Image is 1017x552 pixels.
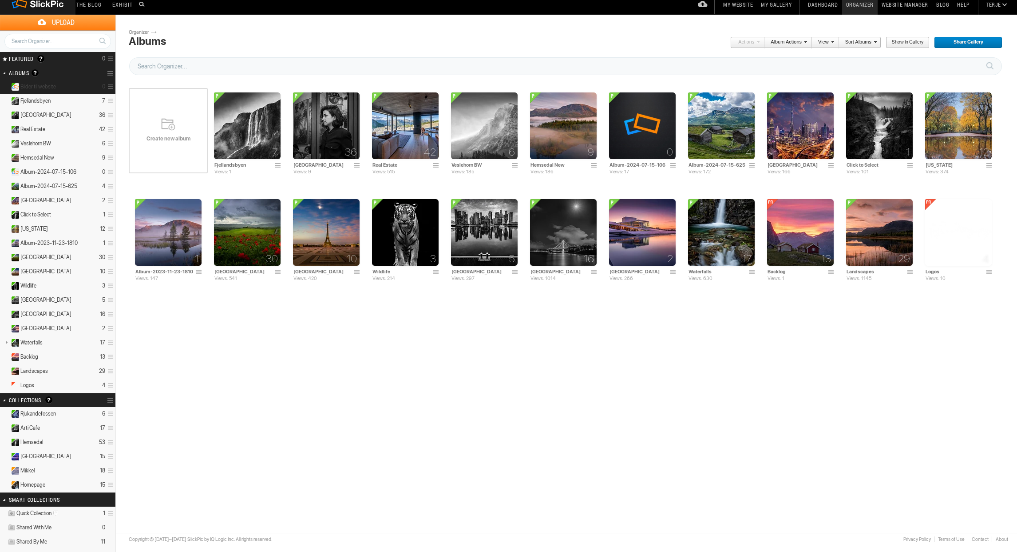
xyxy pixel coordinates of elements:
ins: Public Album [8,83,20,91]
span: Views: 297 [451,276,475,281]
div: Albums [129,35,166,48]
a: Expand [1,410,9,417]
img: Hydnefossen_BW_180x120.webp [214,92,281,159]
a: Expand [1,225,9,232]
a: Expand [1,211,9,218]
ins: Public Album [8,97,20,105]
a: Expand [1,254,9,260]
a: Expand [1,282,9,289]
a: Expand [1,112,9,118]
span: Views: 630 [689,276,712,281]
a: Expand [1,467,9,474]
input: Napoli [293,161,352,169]
a: Expand [1,154,9,161]
a: Expand [1,481,9,488]
input: San Francisco [530,268,589,276]
ins: Public Album [8,168,20,176]
span: Mikkel [20,467,35,474]
ins: Public Collection [8,410,20,418]
img: Drone_01.09.2024.webp [530,92,597,159]
span: 1 [906,148,910,156]
ins: Public Album [8,325,20,332]
ins: Public Album [8,197,20,204]
span: 9 [588,148,594,156]
ins: Public Album [8,183,20,190]
span: 2 [825,148,831,156]
span: Views: 147 [135,276,158,281]
span: Views: 1 [214,169,231,175]
input: Italy [214,268,273,276]
img: ico_album_coll.png [8,538,16,546]
a: Expand [1,240,9,246]
span: Veslehorn BW [20,140,51,147]
img: Terje_Svendsen_edited.webp [214,199,281,266]
a: Search [94,33,111,48]
span: 3 [430,255,436,262]
span: Napoli [20,112,71,119]
a: Expand [1,424,9,431]
ins: Unlisted Collection [8,481,20,489]
a: Expand [1,453,9,460]
ins: Public Album [8,282,20,290]
span: Bilder til website [20,83,56,90]
span: FEATURED [6,55,34,62]
input: Search Organizer... [129,57,1002,75]
img: Bay_Brideg_with_Moon_BW.webp [530,199,597,266]
span: Views: 1145 [847,276,871,281]
ins: Public Album [8,240,20,247]
input: Album-2023-11-23-1810 [135,268,194,276]
ins: Public Collection [8,424,20,432]
span: Logos [20,382,34,389]
span: Arti Cafe [20,424,40,432]
input: Paris [293,268,352,276]
img: Eifel_tower_sunrise.webp [293,199,360,266]
span: 10 [347,255,357,262]
span: 0 [667,148,673,156]
span: Hemsedal [20,439,43,446]
span: 4 [746,148,752,156]
input: Fjellandsbyen [214,161,273,169]
span: Real Estate [20,126,45,133]
ins: Public Album [8,311,20,318]
a: Expand [1,168,9,175]
span: 12 [979,148,989,156]
ins: Public Album [8,140,20,148]
input: Album-2024-07-15-106 [609,161,668,169]
span: Dubai [20,197,71,204]
a: Terms of Use [934,536,968,542]
img: Fekjanfossen.webp [688,199,755,266]
span: 36 [345,148,357,156]
img: Bygdatunet.webp [688,92,755,159]
ins: Public Album [8,368,20,375]
ins: Public Album [8,296,20,304]
span: Waterfalls [20,339,43,346]
a: Expand [1,268,9,275]
ins: Private Album [8,382,20,389]
a: View [812,37,834,48]
a: Album Actions [764,37,807,48]
img: Skogshorn_sunset_2.webp [846,199,913,266]
span: 2 [667,255,673,262]
span: 6 [509,148,515,156]
ins: Unlisted Collection [8,467,20,475]
h2: Albums [9,66,83,80]
input: Logos [925,268,984,276]
img: Velsehor_winterstorm_BW.webp [451,92,518,159]
img: Terje_Svendsen_week50_edited.webp [609,199,676,266]
input: Waterfalls [688,268,747,276]
a: Expand [1,140,9,147]
a: Show in Gallery [886,37,930,48]
a: Expand [1,353,9,360]
span: 17 [742,255,752,262]
input: Landscapes [846,268,905,276]
span: 4 [983,255,989,262]
a: Expand [1,368,9,374]
a: Contact [968,536,992,542]
span: San Francisco [20,311,71,318]
ins: Public Album [8,225,20,233]
a: Collection Options [107,394,115,407]
a: Expand [1,126,9,132]
span: Views: 374 [926,169,949,175]
span: Views: 1014 [530,276,556,281]
a: Expand [1,296,9,303]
